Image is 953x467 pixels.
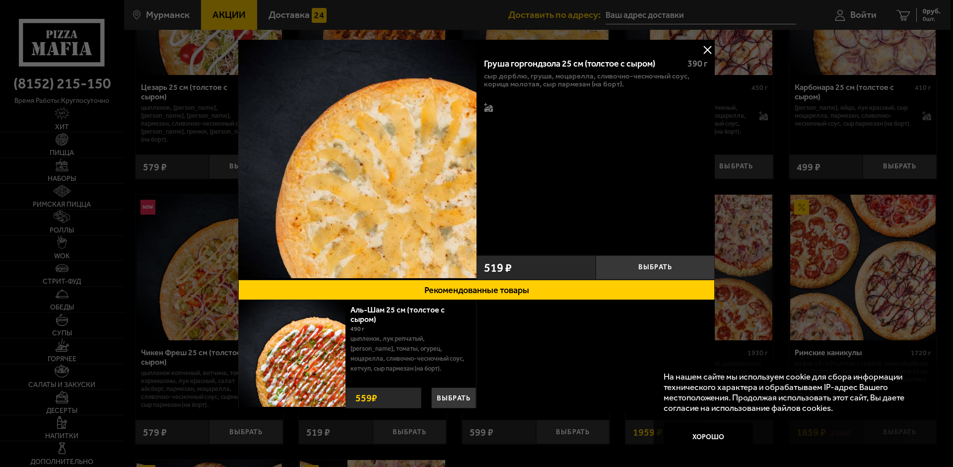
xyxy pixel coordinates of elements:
button: Выбрать [596,255,715,280]
img: Груша горгондзола 25 см (толстое с сыром) [238,40,476,278]
strong: 559 ₽ [353,388,380,408]
p: цыпленок, лук репчатый, [PERSON_NAME], томаты, огурец, моцарелла, сливочно-чесночный соус, кетчуп... [350,334,469,374]
p: сыр дорблю, груша, моцарелла, сливочно-чесночный соус, корица молотая, сыр пармезан (на борт). [484,72,707,88]
a: Груша горгондзола 25 см (толстое с сыром) [238,40,476,280]
a: Аль-Шам 25 см (толстое с сыром) [350,305,445,324]
span: 519 ₽ [484,262,512,274]
p: На нашем сайте мы используем cookie для сбора информации технического характера и обрабатываем IP... [664,372,924,413]
div: Груша горгондзола 25 см (толстое с сыром) [484,59,679,70]
span: 390 г [687,58,707,69]
button: Хорошо [664,422,753,452]
span: 490 г [350,325,364,332]
button: Рекомендованные товары [238,280,715,300]
button: Выбрать [431,388,476,408]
